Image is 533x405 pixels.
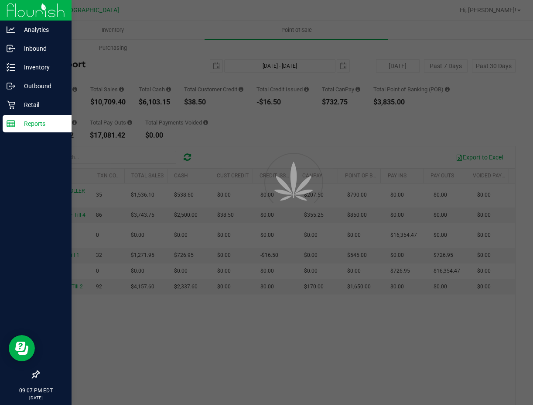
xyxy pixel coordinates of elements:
[9,335,35,361] iframe: Resource center
[15,81,68,91] p: Outbound
[7,82,15,90] inline-svg: Outbound
[7,25,15,34] inline-svg: Analytics
[15,100,68,110] p: Retail
[15,24,68,35] p: Analytics
[15,118,68,129] p: Reports
[7,100,15,109] inline-svg: Retail
[7,119,15,128] inline-svg: Reports
[4,387,68,395] p: 09:07 PM EDT
[4,395,68,401] p: [DATE]
[7,44,15,53] inline-svg: Inbound
[15,43,68,54] p: Inbound
[7,63,15,72] inline-svg: Inventory
[15,62,68,73] p: Inventory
